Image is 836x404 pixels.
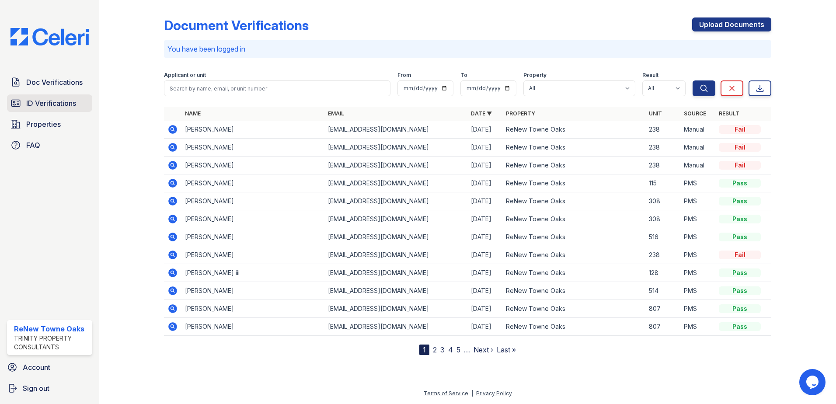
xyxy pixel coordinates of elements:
a: 3 [440,345,445,354]
td: [EMAIL_ADDRESS][DOMAIN_NAME] [324,228,467,246]
td: Manual [680,157,715,174]
a: Property [506,110,535,117]
td: [PERSON_NAME] [181,246,324,264]
a: Properties [7,115,92,133]
div: Document Verifications [164,17,309,33]
span: Sign out [23,383,49,394]
td: 238 [645,246,680,264]
a: Source [684,110,706,117]
div: Trinity Property Consultants [14,334,89,352]
td: 238 [645,157,680,174]
a: Next › [474,345,493,354]
a: Name [185,110,201,117]
a: Terms of Service [424,390,468,397]
td: [EMAIL_ADDRESS][DOMAIN_NAME] [324,139,467,157]
td: [PERSON_NAME] [181,300,324,318]
td: ReNew Towne Oaks [502,210,645,228]
td: Manual [680,121,715,139]
td: 807 [645,318,680,336]
div: Pass [719,179,761,188]
img: CE_Logo_Blue-a8612792a0a2168367f1c8372b55b34899dd931a85d93a1a3d3e32e68fde9ad4.png [3,28,96,45]
td: PMS [680,264,715,282]
td: [PERSON_NAME] [181,282,324,300]
td: [PERSON_NAME] [181,228,324,246]
td: [EMAIL_ADDRESS][DOMAIN_NAME] [324,246,467,264]
td: 308 [645,210,680,228]
td: ReNew Towne Oaks [502,300,645,318]
label: From [397,72,411,79]
td: ReNew Towne Oaks [502,192,645,210]
td: [DATE] [467,121,502,139]
p: You have been logged in [167,44,768,54]
td: [PERSON_NAME] [181,318,324,336]
td: [EMAIL_ADDRESS][DOMAIN_NAME] [324,318,467,336]
div: Pass [719,322,761,331]
td: PMS [680,174,715,192]
input: Search by name, email, or unit number [164,80,390,96]
div: | [471,390,473,397]
td: [DATE] [467,246,502,264]
td: [EMAIL_ADDRESS][DOMAIN_NAME] [324,174,467,192]
td: [PERSON_NAME] iii [181,264,324,282]
td: [EMAIL_ADDRESS][DOMAIN_NAME] [324,121,467,139]
td: 516 [645,228,680,246]
div: Pass [719,304,761,313]
div: 1 [419,345,429,355]
td: ReNew Towne Oaks [502,246,645,264]
td: [DATE] [467,228,502,246]
td: ReNew Towne Oaks [502,282,645,300]
td: [PERSON_NAME] [181,192,324,210]
td: 128 [645,264,680,282]
td: Manual [680,139,715,157]
span: FAQ [26,140,40,150]
a: Email [328,110,344,117]
a: FAQ [7,136,92,154]
div: Pass [719,197,761,205]
td: [PERSON_NAME] [181,121,324,139]
a: 2 [433,345,437,354]
td: ReNew Towne Oaks [502,174,645,192]
iframe: chat widget [799,369,827,395]
a: Result [719,110,739,117]
a: 4 [448,345,453,354]
a: Upload Documents [692,17,771,31]
div: Fail [719,125,761,134]
div: Pass [719,286,761,295]
td: [EMAIL_ADDRESS][DOMAIN_NAME] [324,282,467,300]
td: [PERSON_NAME] [181,157,324,174]
div: Fail [719,161,761,170]
a: Sign out [3,380,96,397]
td: 308 [645,192,680,210]
td: [DATE] [467,174,502,192]
a: Doc Verifications [7,73,92,91]
span: Account [23,362,50,373]
label: Property [523,72,547,79]
td: PMS [680,228,715,246]
td: PMS [680,192,715,210]
label: To [460,72,467,79]
td: [DATE] [467,157,502,174]
label: Result [642,72,658,79]
a: Last » [497,345,516,354]
td: [DATE] [467,300,502,318]
div: Fail [719,143,761,152]
span: Properties [26,119,61,129]
td: ReNew Towne Oaks [502,264,645,282]
span: … [464,345,470,355]
td: 238 [645,121,680,139]
a: Privacy Policy [476,390,512,397]
td: ReNew Towne Oaks [502,139,645,157]
td: PMS [680,282,715,300]
td: [DATE] [467,282,502,300]
td: 115 [645,174,680,192]
td: ReNew Towne Oaks [502,121,645,139]
a: Unit [649,110,662,117]
td: 514 [645,282,680,300]
td: 807 [645,300,680,318]
td: [DATE] [467,264,502,282]
td: [DATE] [467,318,502,336]
td: [EMAIL_ADDRESS][DOMAIN_NAME] [324,210,467,228]
td: PMS [680,318,715,336]
td: 238 [645,139,680,157]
